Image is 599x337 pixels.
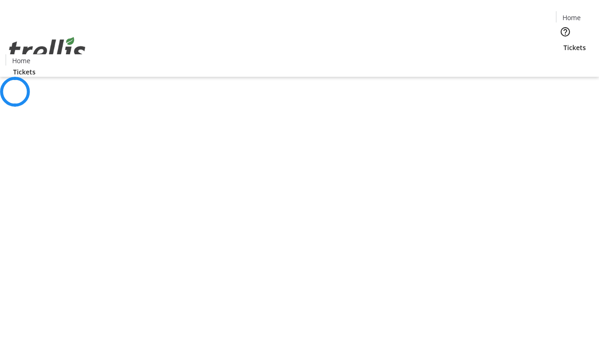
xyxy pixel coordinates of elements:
a: Tickets [556,43,593,52]
button: Help [556,22,575,41]
img: Orient E2E Organization OyJwbvLMAj's Logo [6,27,89,73]
button: Cart [556,52,575,71]
span: Tickets [563,43,586,52]
a: Home [556,13,586,22]
span: Home [562,13,581,22]
span: Home [12,56,30,66]
span: Tickets [13,67,36,77]
a: Home [6,56,36,66]
a: Tickets [6,67,43,77]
